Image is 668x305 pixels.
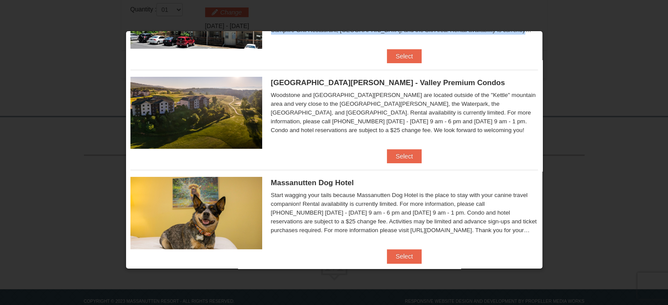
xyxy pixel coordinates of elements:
img: 19219041-4-ec11c166.jpg [130,77,262,149]
div: Start wagging your tails because Massanutten Dog Hotel is the place to stay with your canine trav... [271,191,538,235]
button: Select [387,249,422,263]
img: 27428181-5-81c892a3.jpg [130,177,262,249]
button: Select [387,49,422,63]
div: Woodstone and [GEOGRAPHIC_DATA][PERSON_NAME] are located outside of the "Kettle" mountain area an... [271,91,538,135]
span: [GEOGRAPHIC_DATA][PERSON_NAME] - Valley Premium Condos [271,79,505,87]
button: Select [387,149,422,163]
span: Massanutten Dog Hotel [271,179,354,187]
